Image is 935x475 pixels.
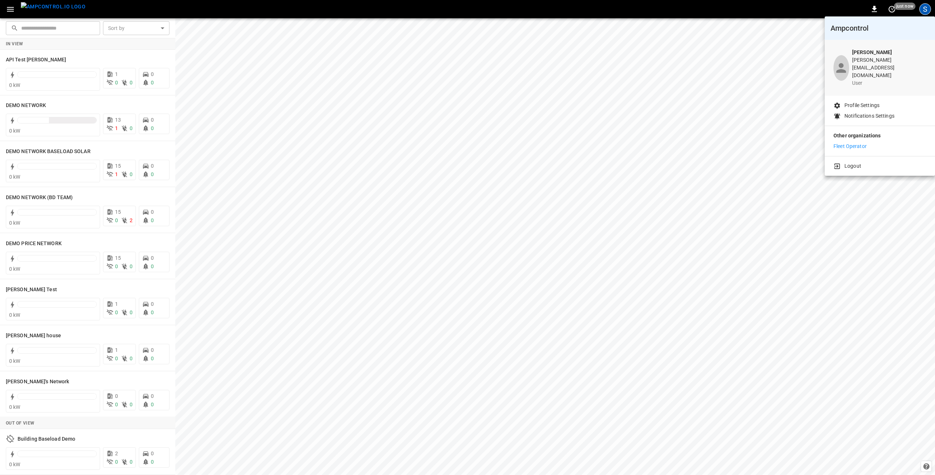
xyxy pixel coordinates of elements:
[852,49,892,55] b: [PERSON_NAME]
[844,162,861,170] p: Logout
[852,79,926,87] p: user
[833,55,849,81] div: profile-icon
[831,22,929,34] h6: Ampcontrol
[844,102,879,109] p: Profile Settings
[833,142,867,150] p: Fleet Operator
[852,56,926,79] p: [PERSON_NAME][EMAIL_ADDRESS][DOMAIN_NAME]
[833,132,926,142] p: Other organizations
[844,112,894,120] p: Notifications Settings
